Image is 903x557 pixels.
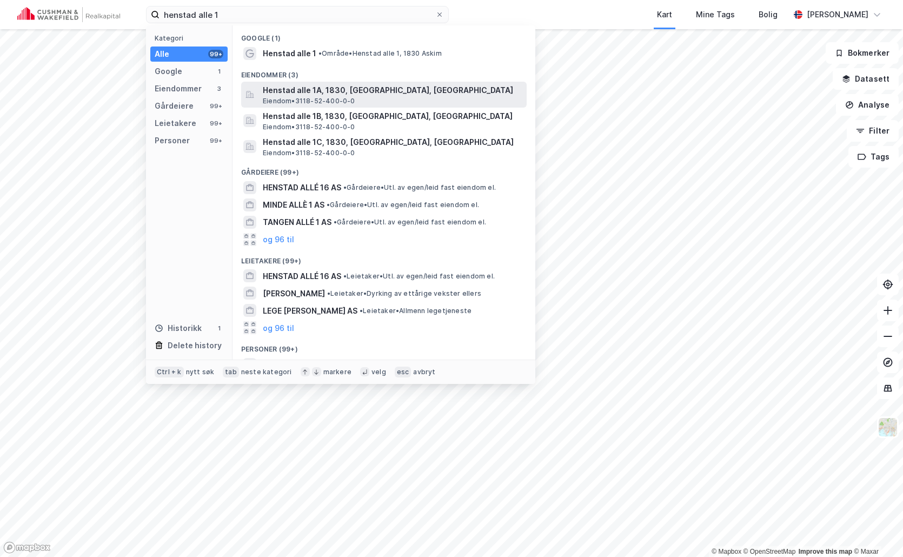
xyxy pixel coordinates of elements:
[263,198,324,211] span: MINDE ALLÈ 1 AS
[327,289,330,297] span: •
[263,321,294,334] button: og 96 til
[343,272,495,281] span: Leietaker • Utl. av egen/leid fast eiendom el.
[17,7,120,22] img: cushman-wakefield-realkapital-logo.202ea83816669bd177139c58696a8fa1.svg
[263,136,522,149] span: Henstad alle 1C, 1830, [GEOGRAPHIC_DATA], [GEOGRAPHIC_DATA]
[343,183,496,192] span: Gårdeiere • Utl. av egen/leid fast eiendom el.
[160,6,435,23] input: Søk på adresse, matrikkel, gårdeiere, leietakere eller personer
[371,368,386,376] div: velg
[343,272,347,280] span: •
[155,34,228,42] div: Kategori
[849,505,903,557] iframe: Chat Widget
[263,304,357,317] span: LEGE [PERSON_NAME] AS
[263,270,341,283] span: HENSTAD ALLÉ 16 AS
[215,67,223,76] div: 1
[743,548,796,555] a: OpenStreetMap
[696,8,735,21] div: Mine Tags
[334,218,486,227] span: Gårdeiere • Utl. av egen/leid fast eiendom el.
[208,119,223,128] div: 99+
[395,367,411,377] div: esc
[327,201,330,209] span: •
[186,368,215,376] div: nytt søk
[759,8,778,21] div: Bolig
[263,110,522,123] span: Henstad alle 1B, 1830, [GEOGRAPHIC_DATA], [GEOGRAPHIC_DATA]
[233,160,535,179] div: Gårdeiere (99+)
[208,50,223,58] div: 99+
[155,100,194,112] div: Gårdeiere
[263,233,294,246] button: og 96 til
[263,358,325,371] span: [PERSON_NAME]
[657,8,672,21] div: Kart
[413,368,435,376] div: avbryt
[318,49,442,58] span: Område • Henstad alle 1, 1830 Askim
[233,248,535,268] div: Leietakere (99+)
[826,42,899,64] button: Bokmerker
[343,183,347,191] span: •
[847,120,899,142] button: Filter
[263,84,522,97] span: Henstad alle 1A, 1830, [GEOGRAPHIC_DATA], [GEOGRAPHIC_DATA]
[848,146,899,168] button: Tags
[155,117,196,130] div: Leietakere
[208,102,223,110] div: 99+
[360,307,472,315] span: Leietaker • Allmenn legetjeneste
[233,336,535,356] div: Personer (99+)
[241,368,292,376] div: neste kategori
[263,47,316,60] span: Henstad alle 1
[833,68,899,90] button: Datasett
[263,149,355,157] span: Eiendom • 3118-52-400-0-0
[323,368,351,376] div: markere
[155,134,190,147] div: Personer
[155,48,169,61] div: Alle
[155,82,202,95] div: Eiendommer
[318,49,322,57] span: •
[263,97,355,105] span: Eiendom • 3118-52-400-0-0
[263,216,331,229] span: TANGEN ALLÉ 1 AS
[327,201,479,209] span: Gårdeiere • Utl. av egen/leid fast eiendom el.
[223,367,239,377] div: tab
[155,65,182,78] div: Google
[334,218,337,226] span: •
[878,417,898,437] img: Z
[807,8,868,21] div: [PERSON_NAME]
[712,548,741,555] a: Mapbox
[836,94,899,116] button: Analyse
[233,62,535,82] div: Eiendommer (3)
[168,339,222,352] div: Delete history
[155,367,184,377] div: Ctrl + k
[233,25,535,45] div: Google (1)
[208,136,223,145] div: 99+
[327,289,481,298] span: Leietaker • Dyrking av ettårige vekster ellers
[215,324,223,333] div: 1
[263,181,341,194] span: HENSTAD ALLÉ 16 AS
[849,505,903,557] div: Kontrollprogram for chat
[215,84,223,93] div: 3
[263,287,325,300] span: [PERSON_NAME]
[155,322,202,335] div: Historikk
[799,548,852,555] a: Improve this map
[360,307,363,315] span: •
[3,541,51,554] a: Mapbox homepage
[263,123,355,131] span: Eiendom • 3118-52-400-0-0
